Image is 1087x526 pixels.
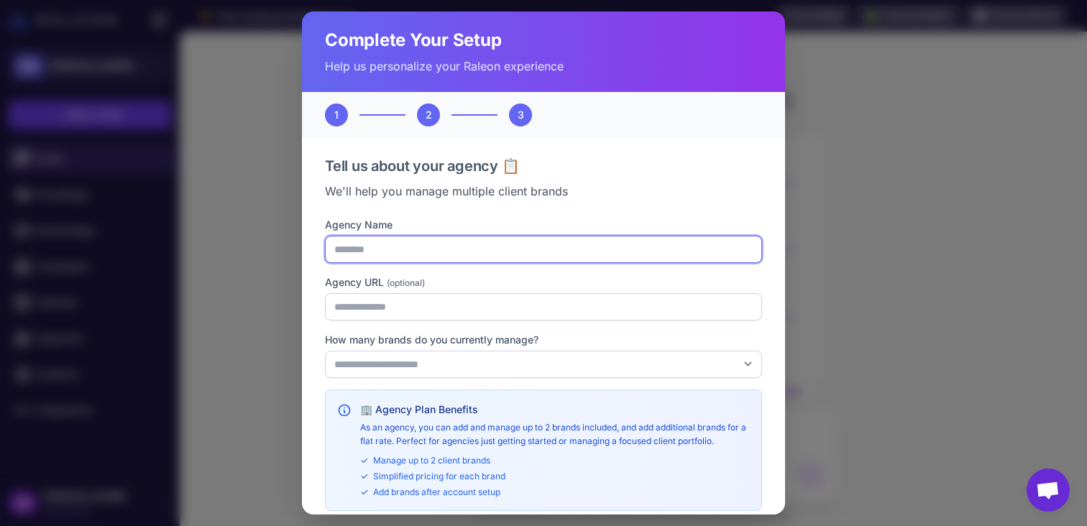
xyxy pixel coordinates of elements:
h3: Tell us about your agency 📋 [325,155,762,177]
div: Simplified pricing for each brand [360,470,750,483]
label: How many brands do you currently manage? [325,332,762,348]
h4: 🏢 Agency Plan Benefits [360,402,750,417]
label: Agency Name [325,217,762,233]
div: 3 [509,103,532,126]
label: Agency URL [325,274,762,290]
div: Add brands after account setup [360,486,750,499]
a: 开放式聊天 [1027,469,1070,512]
div: 2 [417,103,440,126]
p: We'll help you manage multiple client brands [325,183,762,200]
p: Help us personalize your Raleon experience [325,57,762,75]
div: Manage up to 2 client brands [360,454,750,467]
span: (optional) [387,277,425,288]
p: As an agency, you can add and manage up to 2 brands included, and add additional brands for a fla... [360,420,750,448]
h2: Complete Your Setup [325,29,762,52]
div: 1 [325,103,348,126]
